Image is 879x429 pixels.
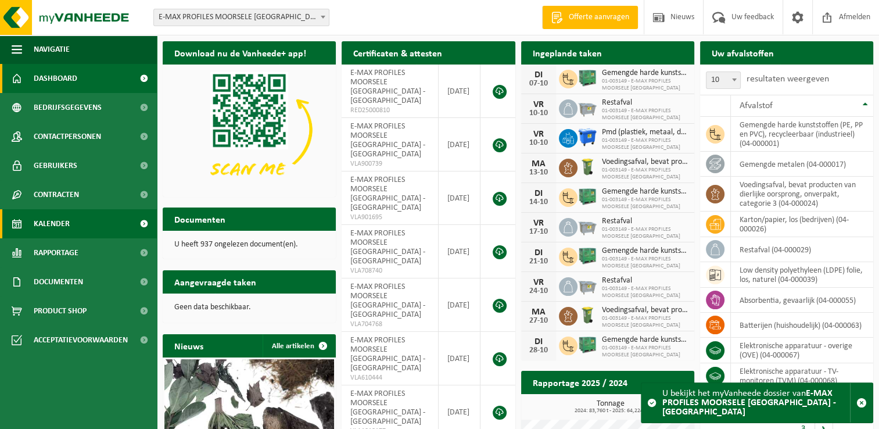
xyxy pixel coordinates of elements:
[602,345,688,359] span: 01-003149 - E-MAX PROFILES MOORSELE [GEOGRAPHIC_DATA]
[577,276,597,295] img: WB-2500-GAL-GY-01
[527,189,550,198] div: DI
[439,171,481,225] td: [DATE]
[350,373,429,382] span: VLA610444
[602,217,688,226] span: Restafval
[527,219,550,228] div: VR
[731,177,873,212] td: voedingsafval, bevat producten van dierlijke oorsprong, onverpakt, categorie 3 (04-000024)
[350,159,429,169] span: VLA900739
[439,332,481,385] td: [DATE]
[731,313,873,338] td: batterijen (huishoudelijk) (04-000063)
[577,335,597,355] img: PB-HB-1400-HPE-GN-01
[350,69,425,105] span: E-MAX PROFILES MOORSELE [GEOGRAPHIC_DATA] - [GEOGRAPHIC_DATA]
[602,158,688,167] span: Voedingsafval, bevat producten van dierlijke oorsprong, onverpakt, categorie 3
[34,35,70,64] span: Navigatie
[527,337,550,346] div: DI
[163,270,268,293] h2: Aangevraagde taken
[602,78,688,92] span: 01-003149 - E-MAX PROFILES MOORSELE [GEOGRAPHIC_DATA]
[527,100,550,109] div: VR
[700,41,785,64] h2: Uw afvalstoffen
[577,216,597,236] img: WB-2500-GAL-GY-01
[566,12,632,23] span: Offerte aanvragen
[527,248,550,258] div: DI
[602,285,688,299] span: 01-003149 - E-MAX PROFILES MOORSELE [GEOGRAPHIC_DATA]
[577,246,597,266] img: PB-HB-1400-HPE-GN-01
[740,101,773,110] span: Afvalstof
[350,122,425,159] span: E-MAX PROFILES MOORSELE [GEOGRAPHIC_DATA] - [GEOGRAPHIC_DATA]
[527,169,550,177] div: 13-10
[350,283,425,319] span: E-MAX PROFILES MOORSELE [GEOGRAPHIC_DATA] - [GEOGRAPHIC_DATA]
[34,296,87,326] span: Product Shop
[163,334,215,357] h2: Nieuws
[163,65,336,195] img: Download de VHEPlus App
[163,41,318,64] h2: Download nu de Vanheede+ app!
[527,408,694,414] span: 2024: 83,760 t - 2025: 64,224 t
[439,278,481,332] td: [DATE]
[527,198,550,206] div: 14-10
[153,9,329,26] span: E-MAX PROFILES MOORSELE NV - MOORSELE
[527,346,550,355] div: 28-10
[350,213,429,222] span: VLA901695
[731,338,873,363] td: elektronische apparatuur - overige (OVE) (04-000067)
[527,258,550,266] div: 21-10
[263,334,335,357] a: Alle artikelen
[174,241,324,249] p: U heeft 937 ongelezen document(en).
[577,157,597,177] img: WB-0140-HPE-GN-50
[34,209,70,238] span: Kalender
[527,139,550,147] div: 10-10
[577,127,597,147] img: WB-1100-HPE-BE-01
[34,180,79,209] span: Contracten
[577,187,597,206] img: PB-HB-1400-HPE-GN-01
[521,41,613,64] h2: Ingeplande taken
[34,326,128,355] span: Acceptatievoorwaarden
[577,305,597,325] img: WB-0140-HPE-GN-50
[527,287,550,295] div: 24-10
[527,228,550,236] div: 17-10
[731,212,873,237] td: karton/papier, los (bedrijven) (04-000026)
[154,9,329,26] span: E-MAX PROFILES MOORSELE NV - MOORSELE
[731,237,873,262] td: restafval (04-000029)
[527,70,550,80] div: DI
[163,208,237,230] h2: Documenten
[527,130,550,139] div: VR
[602,226,688,240] span: 01-003149 - E-MAX PROFILES MOORSELE [GEOGRAPHIC_DATA]
[527,400,694,414] h3: Tonnage
[731,152,873,177] td: gemengde metalen (04-000017)
[602,98,688,108] span: Restafval
[439,118,481,171] td: [DATE]
[602,137,688,151] span: 01-003149 - E-MAX PROFILES MOORSELE [GEOGRAPHIC_DATA]
[602,315,688,329] span: 01-003149 - E-MAX PROFILES MOORSELE [GEOGRAPHIC_DATA]
[350,229,425,266] span: E-MAX PROFILES MOORSELE [GEOGRAPHIC_DATA] - [GEOGRAPHIC_DATA]
[602,187,688,196] span: Gemengde harde kunststoffen (pe, pp en pvc), recycleerbaar (industrieel)
[350,320,429,329] span: VLA704768
[34,93,102,122] span: Bedrijfsgegevens
[747,74,829,84] label: resultaten weergeven
[527,317,550,325] div: 27-10
[342,41,454,64] h2: Certificaten & attesten
[706,72,740,88] span: 10
[602,276,688,285] span: Restafval
[527,159,550,169] div: MA
[527,308,550,317] div: MA
[602,335,688,345] span: Gemengde harde kunststoffen (pe, pp en pvc), recycleerbaar (industrieel)
[350,389,425,426] span: E-MAX PROFILES MOORSELE [GEOGRAPHIC_DATA] - [GEOGRAPHIC_DATA]
[527,109,550,117] div: 10-10
[602,246,688,256] span: Gemengde harde kunststoffen (pe, pp en pvc), recycleerbaar (industrieel)
[527,80,550,88] div: 07-10
[602,306,688,315] span: Voedingsafval, bevat producten van dierlijke oorsprong, onverpakt, categorie 3
[350,266,429,276] span: VLA708740
[731,363,873,389] td: elektronische apparatuur - TV-monitoren (TVM) (04-000068)
[602,256,688,270] span: 01-003149 - E-MAX PROFILES MOORSELE [GEOGRAPHIC_DATA]
[350,336,425,373] span: E-MAX PROFILES MOORSELE [GEOGRAPHIC_DATA] - [GEOGRAPHIC_DATA]
[521,371,639,394] h2: Rapportage 2025 / 2024
[731,117,873,152] td: gemengde harde kunststoffen (PE, PP en PVC), recycleerbaar (industrieel) (04-000001)
[602,167,688,181] span: 01-003149 - E-MAX PROFILES MOORSELE [GEOGRAPHIC_DATA]
[439,225,481,278] td: [DATE]
[602,128,688,137] span: Pmd (plastiek, metaal, drankkartons) (bedrijven)
[577,68,597,88] img: PB-HB-1400-HPE-GN-01
[602,196,688,210] span: 01-003149 - E-MAX PROFILES MOORSELE [GEOGRAPHIC_DATA]
[602,69,688,78] span: Gemengde harde kunststoffen (pe, pp en pvc), recycleerbaar (industrieel)
[34,267,83,296] span: Documenten
[350,176,425,212] span: E-MAX PROFILES MOORSELE [GEOGRAPHIC_DATA] - [GEOGRAPHIC_DATA]
[174,303,324,312] p: Geen data beschikbaar.
[34,151,77,180] span: Gebruikers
